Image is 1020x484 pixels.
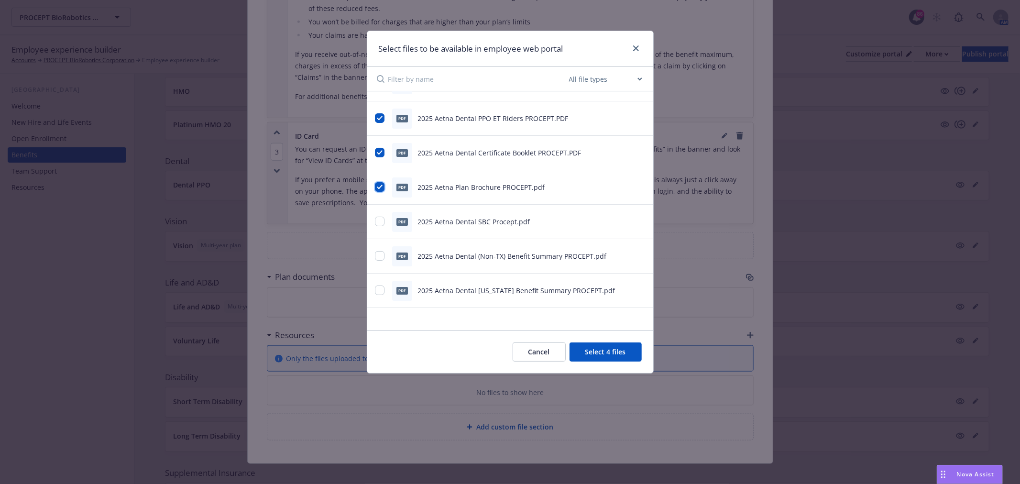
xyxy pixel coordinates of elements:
[513,342,566,362] button: Cancel
[630,43,642,54] a: close
[957,470,995,478] span: Nova Assist
[418,114,569,123] span: 2025 Aetna Dental PPO ET Riders PROCEPT.PDF
[622,182,629,192] button: download file
[379,43,563,55] h1: Select files to be available in employee web portal
[637,286,646,296] button: preview file
[396,253,408,260] span: pdf
[570,342,642,362] button: Select 4 files
[637,217,646,227] button: preview file
[937,465,949,484] div: Drag to move
[396,287,408,294] span: pdf
[637,148,646,158] button: preview file
[637,113,646,123] button: preview file
[396,184,408,191] span: pdf
[622,113,629,123] button: download file
[396,115,408,122] span: PDF
[418,183,545,192] span: 2025 Aetna Plan Brochure PROCEPT.pdf
[418,217,530,226] span: 2025 Aetna Dental SBC Procept.pdf
[622,286,629,296] button: download file
[418,252,607,261] span: 2025 Aetna Dental (Non-TX) Benefit Summary PROCEPT.pdf
[396,218,408,225] span: pdf
[622,217,629,227] button: download file
[388,67,567,91] input: Filter by name
[377,75,384,83] svg: Search
[418,148,581,157] span: 2025 Aetna Dental Certificate Booklet PROCEPT.PDF
[637,182,646,192] button: preview file
[396,149,408,156] span: PDF
[637,251,646,261] button: preview file
[622,148,629,158] button: download file
[622,251,629,261] button: download file
[418,286,615,295] span: 2025 Aetna Dental [US_STATE] Benefit Summary PROCEPT.pdf
[937,465,1003,484] button: Nova Assist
